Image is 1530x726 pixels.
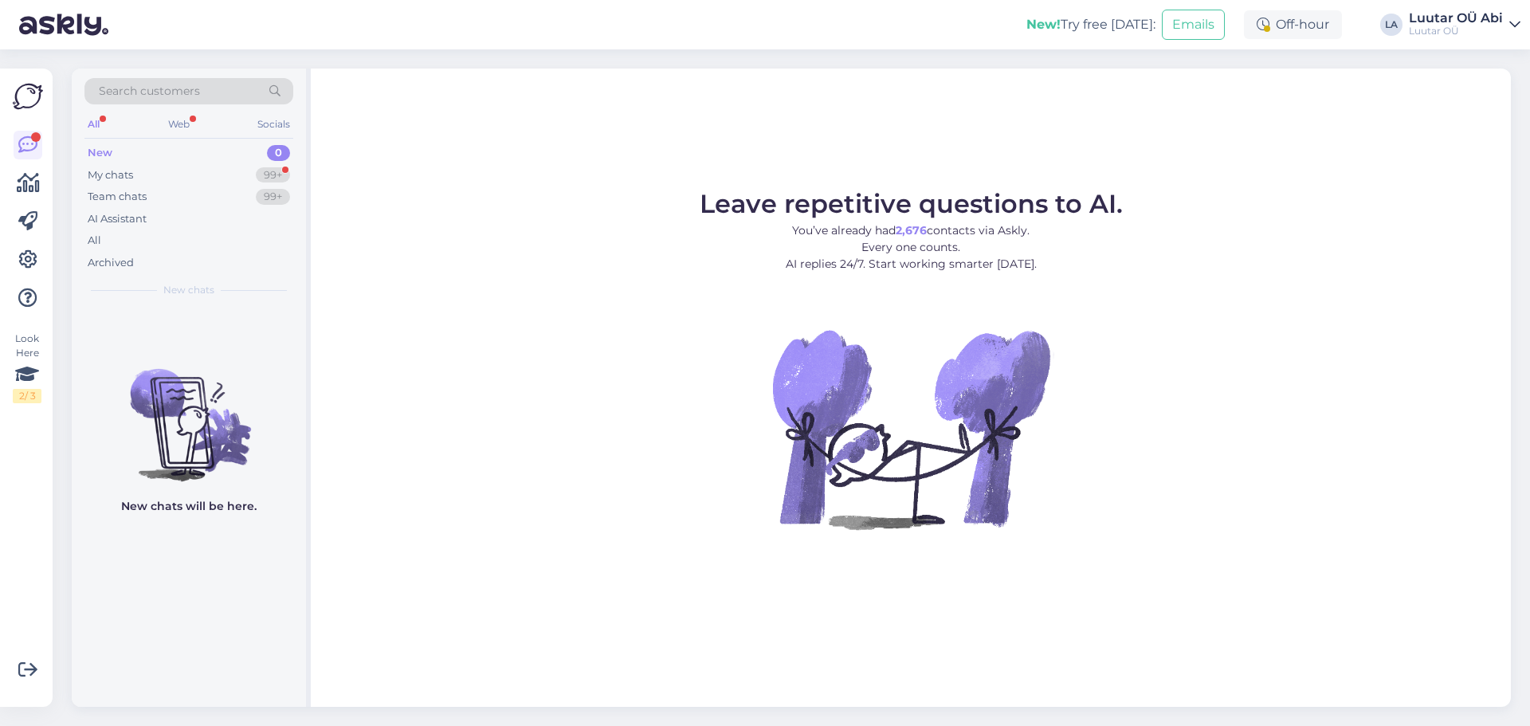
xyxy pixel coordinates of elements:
span: Leave repetitive questions to AI. [700,188,1123,219]
div: Web [165,114,193,135]
p: New chats will be here. [121,498,257,515]
div: AI Assistant [88,211,147,227]
div: All [88,233,101,249]
p: You’ve already had contacts via Askly. Every one counts. AI replies 24/7. Start working smarter [... [700,222,1123,273]
img: No Chat active [767,285,1054,572]
div: 99+ [256,167,290,183]
div: My chats [88,167,133,183]
div: Socials [254,114,293,135]
img: Askly Logo [13,81,43,112]
div: Luutar OÜ [1409,25,1503,37]
div: All [84,114,103,135]
div: LA [1380,14,1402,36]
b: New! [1026,17,1061,32]
img: No chats [72,340,306,484]
div: 0 [267,145,290,161]
div: Luutar OÜ Abi [1409,12,1503,25]
span: New chats [163,283,214,297]
b: 2,676 [896,223,927,237]
a: Luutar OÜ AbiLuutar OÜ [1409,12,1520,37]
div: 2 / 3 [13,389,41,403]
div: 99+ [256,189,290,205]
span: Search customers [99,83,200,100]
div: Look Here [13,332,41,403]
button: Emails [1162,10,1225,40]
div: New [88,145,112,161]
div: Archived [88,255,134,271]
div: Off-hour [1244,10,1342,39]
div: Team chats [88,189,147,205]
div: Try free [DATE]: [1026,15,1155,34]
